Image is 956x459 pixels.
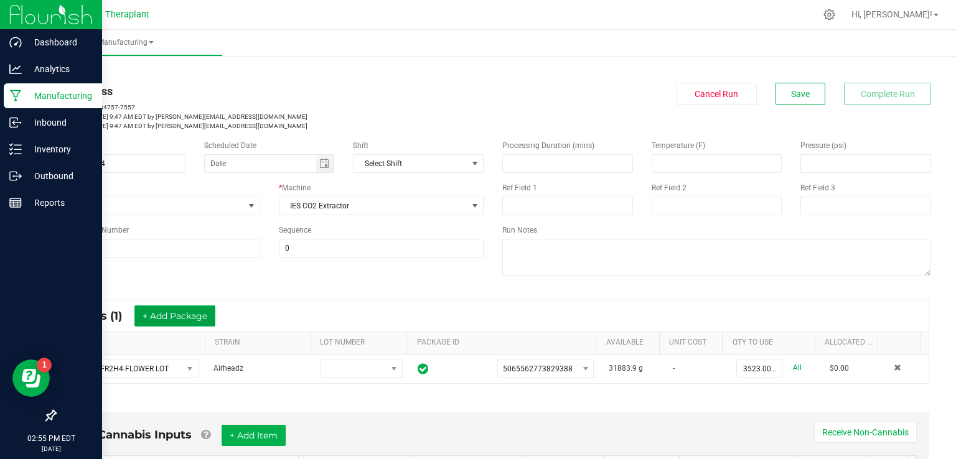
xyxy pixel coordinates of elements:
button: + Add Package [134,305,215,327]
p: Manufacturing [22,88,96,103]
a: QTY TO USESortable [733,338,810,348]
p: Analytics [22,62,96,76]
span: - [673,364,675,373]
span: In Sync [418,361,428,376]
span: Save [791,89,810,99]
a: Manufacturing [30,30,222,56]
p: [DATE] 9:47 AM EDT by [PERSON_NAME][EMAIL_ADDRESS][DOMAIN_NAME] [55,112,484,121]
span: Scheduled Date [204,141,256,150]
span: Non-Cannabis Inputs [69,428,192,442]
inline-svg: Reports [9,197,22,209]
span: Run Notes [502,226,537,234]
span: $0.00 [830,364,849,373]
div: In Progress [55,83,484,100]
a: PACKAGE IDSortable [417,338,592,348]
button: + Add Item [222,425,286,446]
button: Complete Run [844,83,931,105]
span: Inputs (1) [70,309,134,323]
a: ITEMSortable [67,338,200,348]
p: MP-20250924134757-7557 [55,103,484,112]
span: 5065562773829388 [503,364,573,373]
span: Cancel Run [695,89,738,99]
a: Sortable [888,338,916,348]
iframe: Resource center unread badge [37,358,52,373]
inline-svg: Manufacturing [9,90,22,102]
p: Inventory [22,142,96,157]
a: Allocated CostSortable [825,338,873,348]
a: STRAINSortable [215,338,305,348]
span: Sequence [279,226,311,234]
inline-svg: Outbound [9,170,22,182]
span: AIR-25-FR2H4-FLOWER LOT [65,360,182,378]
a: AVAILABLESortable [606,338,655,348]
span: Complete Run [861,89,915,99]
p: 02:55 PM EDT [6,433,96,444]
span: Airheadz [213,364,243,373]
p: Dashboard [22,35,96,50]
span: Ref Field 1 [502,183,537,192]
p: Inbound [22,115,96,130]
div: Manage settings [822,9,837,21]
span: IES CO2 Extractor [279,197,468,215]
a: Unit CostSortable [669,338,718,348]
span: NO DATA FOUND [65,359,199,378]
button: Save [776,83,825,105]
span: Shift [353,141,368,150]
p: [DATE] 9:47 AM EDT by [PERSON_NAME][EMAIL_ADDRESS][DOMAIN_NAME] [55,121,484,131]
span: Manufacturing [30,37,222,48]
button: Cancel Run [676,83,757,105]
span: Pressure (psi) [800,141,846,150]
inline-svg: Inventory [9,143,22,155]
span: Hi, [PERSON_NAME]! [851,9,932,19]
a: LOT NUMBERSortable [320,338,402,348]
span: g [639,364,643,373]
span: Toggle calendar [316,155,334,172]
span: None [55,197,244,215]
span: Machine [282,183,311,192]
inline-svg: Inbound [9,116,22,129]
span: Ref Field 3 [800,183,835,192]
span: Theraplant [105,9,149,20]
span: Temperature (F) [652,141,705,150]
a: Add Non-Cannabis items that were also consumed in the run (e.g. gloves and packaging); Also add N... [201,428,210,442]
p: Outbound [22,169,96,183]
span: Select Shift [354,155,467,172]
span: Ref Field 2 [652,183,687,192]
span: Processing Duration (mins) [502,141,594,150]
inline-svg: Analytics [9,63,22,75]
span: 31883.9 [609,364,637,373]
a: All [793,359,802,376]
button: Receive Non-Cannabis [814,422,917,443]
span: NO DATA FOUND [353,154,484,173]
p: [DATE] [6,444,96,453]
input: Date [205,155,316,172]
p: Reports [22,195,96,210]
inline-svg: Dashboard [9,36,22,49]
iframe: Resource center [12,359,50,397]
